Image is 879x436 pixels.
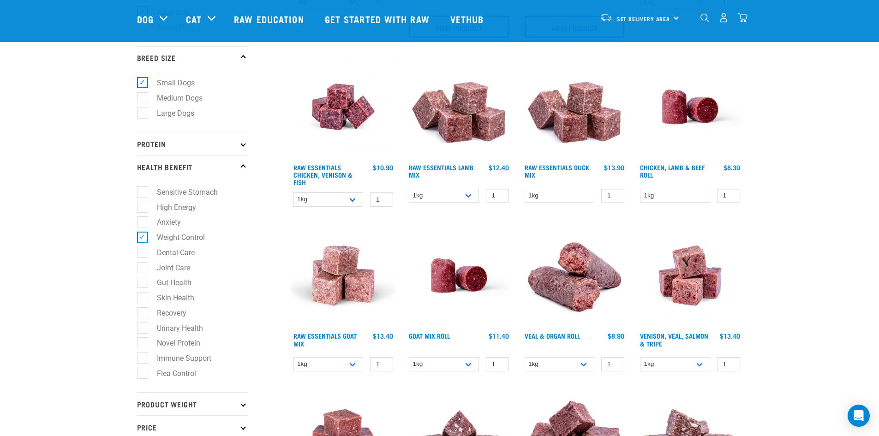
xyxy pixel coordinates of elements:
input: 1 [370,357,393,371]
img: Raw Essentials Chicken Lamb Beef Bulk Minced Raw Dog Food Roll Unwrapped [638,54,742,159]
div: $8.90 [608,332,624,340]
label: Skin Health [142,292,198,304]
p: Protein [137,132,248,155]
input: 1 [717,189,740,203]
input: 1 [601,357,624,371]
a: Raw Essentials Lamb Mix [409,166,473,176]
div: $12.40 [489,164,509,171]
p: Product Weight [137,392,248,415]
label: Joint Care [142,262,194,274]
div: $8.30 [724,164,740,171]
div: $13.90 [604,164,624,171]
label: Medium Dogs [142,92,206,104]
a: Venison, Veal, Salmon & Tripe [640,334,708,345]
img: ?1041 RE Lamb Mix 01 [407,54,511,159]
img: ?1041 RE Lamb Mix 01 [522,54,627,159]
div: $13.40 [373,332,393,340]
a: Vethub [441,0,496,37]
label: Small Dogs [142,77,198,89]
a: Chicken, Lamb & Beef Roll [640,166,705,176]
img: Raw Essentials Chicken Lamb Beef Bulk Minced Raw Dog Food Roll Unwrapped [407,223,511,328]
div: Open Intercom Messenger [848,405,870,427]
img: user.png [719,13,729,23]
input: 1 [717,357,740,371]
p: Breed Size [137,46,248,69]
label: Anxiety [142,216,185,228]
a: Dog [137,12,154,26]
input: 1 [370,192,393,207]
img: Chicken Venison mix 1655 [291,54,396,159]
div: $10.90 [373,164,393,171]
label: Recovery [142,307,190,319]
label: Gut Health [142,277,195,288]
img: Goat M Ix 38448 [291,223,396,328]
p: Health Benefit [137,155,248,178]
label: Novel Protein [142,337,204,349]
img: Veal Organ Mix Roll 01 [522,223,627,328]
a: Raw Essentials Chicken, Venison & Fish [293,166,353,184]
img: van-moving.png [600,13,612,22]
input: 1 [486,357,509,371]
img: Venison Veal Salmon Tripe 1621 [638,223,742,328]
label: Sensitive Stomach [142,186,221,198]
input: 1 [601,189,624,203]
label: High Energy [142,202,200,213]
input: 1 [486,189,509,203]
img: home-icon@2x.png [738,13,747,23]
label: Immune Support [142,352,215,364]
a: Raw Essentials Duck Mix [525,166,589,176]
a: Raw Education [225,0,315,37]
img: home-icon-1@2x.png [700,13,709,22]
a: Cat [186,12,202,26]
label: Flea Control [142,368,200,379]
label: Weight Control [142,232,209,243]
div: $11.40 [489,332,509,340]
div: $13.40 [720,332,740,340]
label: Large Dogs [142,108,198,119]
a: Raw Essentials Goat Mix [293,334,357,345]
a: Goat Mix Roll [409,334,450,337]
a: Get started with Raw [316,0,441,37]
span: Set Delivery Area [617,17,670,20]
label: Urinary Health [142,323,207,334]
label: Dental Care [142,247,198,258]
a: Veal & Organ Roll [525,334,580,337]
